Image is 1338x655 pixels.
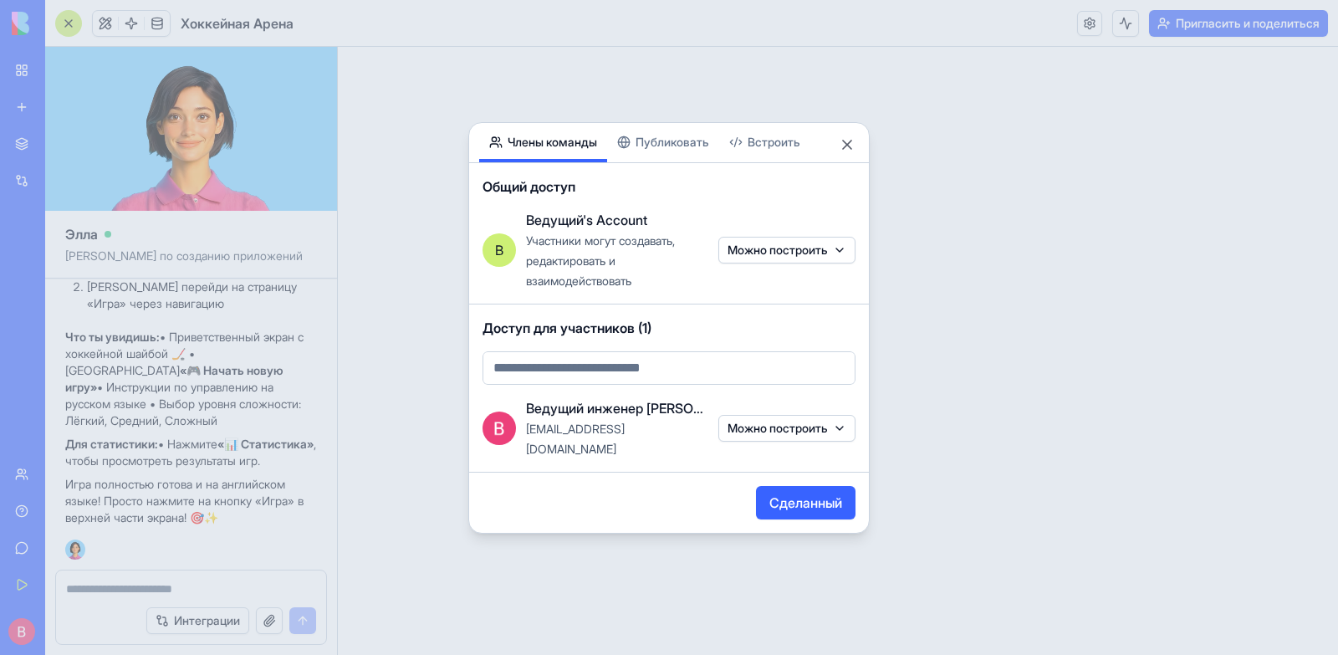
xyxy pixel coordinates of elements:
[728,243,828,257] font: Можно построить
[483,412,516,445] img: ACg8ocLpQ5HvpeYcwcOs257e1kUeqtu8ctHhTrrkQii_nok1NxuzqA=s96-c
[718,237,855,264] button: Можно построить
[769,494,842,511] font: Сделанный
[483,320,651,336] font: Доступ для участников (1)
[748,135,800,149] font: Встроить
[728,421,828,435] font: Можно построить
[756,486,855,519] button: Сделанный
[526,212,647,228] font: Ведущий's Account
[495,242,503,258] font: В
[526,233,675,288] font: Участники могут создавать, редактировать и взаимодействовать
[508,135,597,149] font: Члены команды
[483,178,575,195] font: Общий доступ
[636,135,709,149] font: Публиковать
[718,415,855,442] button: Можно построить
[526,422,625,456] font: [EMAIL_ADDRESS][DOMAIN_NAME]
[526,400,752,417] font: Ведущий инженер [PERSON_NAME]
